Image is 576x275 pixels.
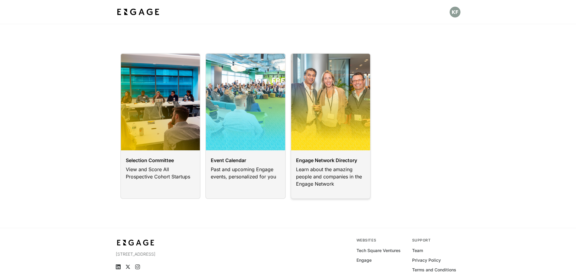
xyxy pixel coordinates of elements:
a: Instagram [135,264,140,269]
a: Tech Square Ventures [356,248,401,254]
ul: Social media [116,264,221,269]
div: Websites [356,238,405,243]
img: bdf1fb74-1727-4ba0-a5bd-bc74ae9fc70b.jpeg [116,7,161,18]
a: Team [412,248,423,254]
div: Support [412,238,460,243]
button: Open profile menu [450,7,460,18]
a: Terms and Conditions [412,267,456,273]
img: bdf1fb74-1727-4ba0-a5bd-bc74ae9fc70b.jpeg [116,238,156,248]
a: Privacy Policy [412,257,441,263]
a: X (Twitter) [125,264,130,269]
img: Profile picture of Kate Field [450,7,460,18]
a: LinkedIn [116,264,121,269]
p: [STREET_ADDRESS] [116,251,221,257]
a: Engage [356,257,372,263]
